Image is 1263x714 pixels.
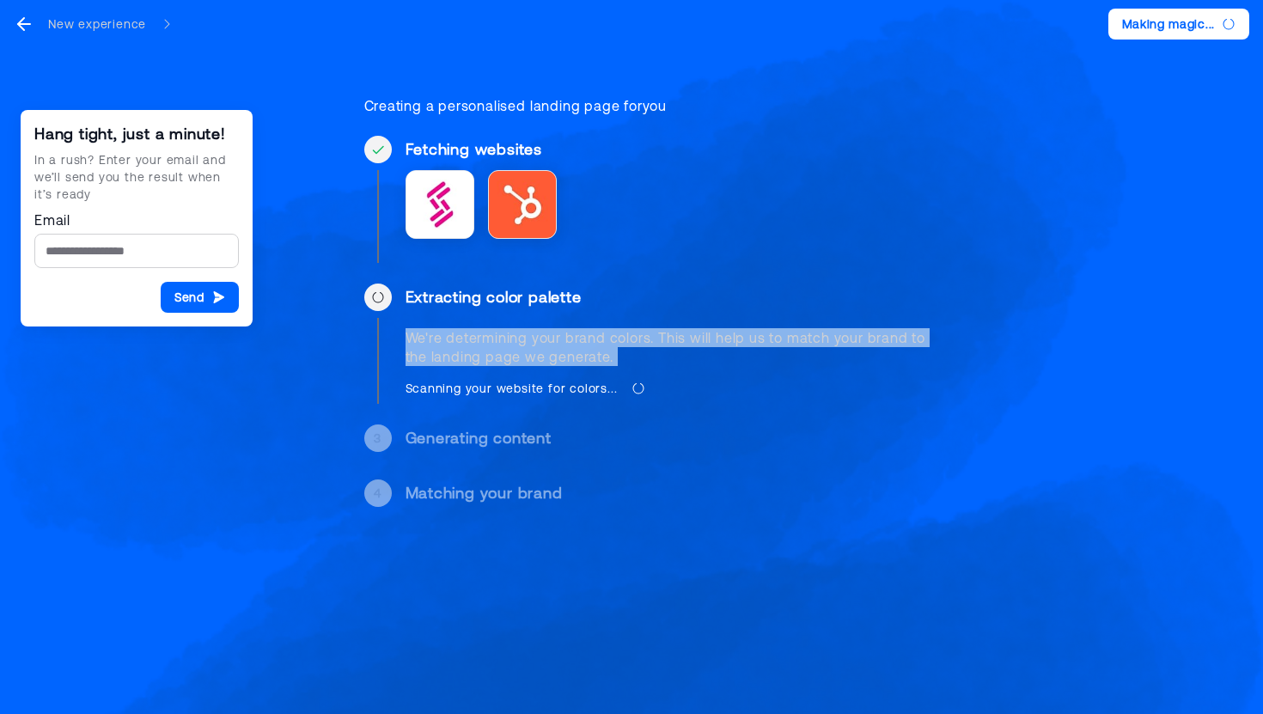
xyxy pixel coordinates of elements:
button: Making magic... [1108,9,1250,40]
div: Creating a personalised landing page for you [364,96,948,115]
div: In a rush? Enter your email and we’ll send you the result when it’s ready [34,151,239,203]
div: Extracting color palette [406,287,948,308]
div: Generating content [406,428,948,449]
div: 4 [374,485,381,502]
div: New experience [48,15,146,33]
div: Hang tight, just a minute! [34,124,239,144]
div: Matching your brand [406,483,948,503]
div: Fetching websites [406,139,948,160]
div: We're determining your brand colors. This will help us to match your brand to the landing page we... [406,328,948,366]
svg: go back [14,14,34,34]
label: Email [34,210,239,230]
div: 3 [374,430,381,447]
div: Scanning your website for colors... [406,380,618,397]
button: Send [161,282,239,313]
